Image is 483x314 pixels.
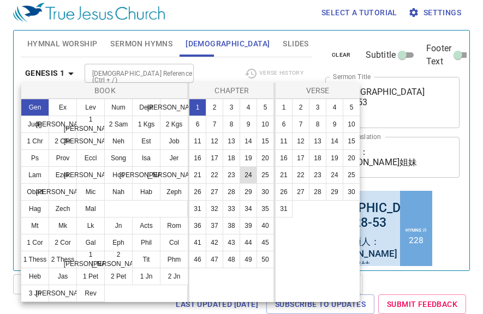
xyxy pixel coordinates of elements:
button: Heb [21,268,49,285]
button: 10 [343,116,360,133]
button: 41 [189,234,206,251]
button: 32 [206,200,223,218]
button: Phil [132,234,160,251]
li: 228 [88,46,103,56]
button: Mal [76,200,105,218]
button: 1 [189,99,206,116]
button: 2 [PERSON_NAME] [104,251,133,268]
button: Rev [76,285,105,302]
button: 18 [223,149,240,167]
button: [PERSON_NAME] [160,99,188,116]
button: 46 [189,251,206,268]
button: Lev [76,99,105,116]
button: 1 Jn [132,268,160,285]
button: Neh [104,132,133,150]
p: Hymns 诗 [85,38,106,44]
button: Eph [104,234,133,251]
button: 1 [PERSON_NAME] [76,251,105,268]
button: 22 [206,166,223,184]
button: Rom [160,217,188,234]
button: Jer [160,149,188,167]
button: 14 [326,132,343,150]
button: Mk [49,217,77,234]
button: 2 [206,99,223,116]
button: 9 [240,116,257,133]
button: 38 [223,217,240,234]
button: 25 [257,166,274,184]
p: Verse [278,85,357,96]
button: 1 [PERSON_NAME] [76,116,105,133]
button: Ps [21,149,49,167]
button: 23 [223,166,240,184]
button: Jas [49,268,77,285]
button: Isa [132,149,160,167]
button: 11 [189,132,206,150]
button: 7 [292,116,309,133]
button: 43 [223,234,240,251]
button: 39 [240,217,257,234]
button: 26 [189,183,206,201]
button: 16 [189,149,206,167]
p: Book [23,85,187,96]
button: 19 [240,149,257,167]
button: Lam [21,166,49,184]
button: 1 Chr [21,132,49,150]
button: 11 [275,132,293,150]
button: 20 [343,149,360,167]
button: 35 [257,200,274,218]
button: 22 [292,166,309,184]
button: Tit [132,251,160,268]
button: 3 Jn [21,285,49,302]
button: 4 [240,99,257,116]
button: 20 [257,149,274,167]
button: [PERSON_NAME] [160,166,188,184]
button: 50 [257,251,274,268]
button: 21 [189,166,206,184]
button: Obad [21,183,49,201]
button: 5 [343,99,360,116]
button: 27 [292,183,309,201]
button: Lk [76,217,105,234]
button: [PERSON_NAME] [49,116,77,133]
button: Ex [49,99,77,116]
button: 40 [257,217,274,234]
button: Acts [132,217,160,234]
button: 36 [189,217,206,234]
button: Nah [104,183,133,201]
button: Mt [21,217,49,234]
button: 45 [257,234,274,251]
button: Gen [21,99,49,116]
button: 30 [257,183,274,201]
button: [PERSON_NAME] [76,132,105,150]
button: 25 [343,166,360,184]
button: Eccl [76,149,105,167]
button: 13 [309,132,326,150]
button: 12 [206,132,223,150]
button: 28 [309,183,326,201]
button: Hab [132,183,160,201]
button: 1 Kgs [132,116,160,133]
button: 9 [326,116,343,133]
button: Zech [49,200,77,218]
button: [PERSON_NAME] [132,166,160,184]
button: 10 [257,116,274,133]
button: 18 [309,149,326,167]
button: 49 [240,251,257,268]
button: Col [160,234,188,251]
button: 31 [275,200,293,218]
button: 1 Cor [21,234,49,251]
button: 1 Pet [76,268,105,285]
button: 1 [275,99,293,116]
button: 12 [292,132,309,150]
button: 42 [206,234,223,251]
button: 2 [292,99,309,116]
button: 2 Jn [160,268,188,285]
button: 37 [206,217,223,234]
button: 14 [240,132,257,150]
button: 2 Thess [49,251,77,268]
button: Job [160,132,188,150]
button: 48 [223,251,240,268]
div: 主领人： [PERSON_NAME]姐妹 [3,46,77,82]
button: Mic [76,183,105,201]
button: 17 [292,149,309,167]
